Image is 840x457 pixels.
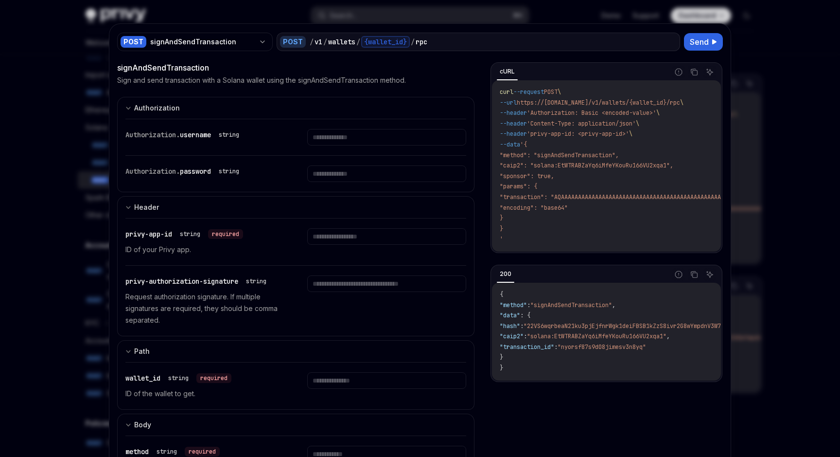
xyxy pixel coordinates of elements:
[411,37,415,47] div: /
[500,332,524,340] span: "caip2"
[544,88,558,96] span: POST
[125,447,149,456] span: method
[196,373,231,383] div: required
[500,204,568,212] span: "encoding": "base64"
[500,172,554,180] span: "sponsor": true,
[684,33,723,51] button: Send
[517,99,680,107] span: https://[DOMAIN_NAME]/v1/wallets/{wallet_id}/rpc
[558,88,561,96] span: \
[117,97,474,119] button: expand input section
[688,66,700,78] button: Copy the contents from the code block
[500,353,503,361] span: }
[125,228,243,240] div: privy-app-id
[125,130,180,139] span: Authorization.
[672,66,685,78] button: Report incorrect code
[125,277,238,286] span: privy-authorization-signature
[134,102,180,114] div: Authorization
[117,75,406,85] p: Sign and send transaction with a Solana wallet using the signAndSendTransaction method.
[612,301,615,309] span: ,
[524,332,527,340] span: :
[125,244,284,256] p: ID of your Privy app.
[497,66,518,77] div: cURL
[500,151,619,159] span: "method": "signAndSendTransaction",
[500,364,503,372] span: }
[125,230,172,238] span: privy-app-id
[500,99,517,107] span: --url
[117,62,474,73] div: signAndSendTransaction
[125,388,284,400] p: ID of the wallet to get.
[185,447,220,457] div: required
[500,311,520,319] span: "data"
[527,301,530,309] span: :
[125,129,243,141] div: Authorization.username
[500,235,503,243] span: '
[125,291,284,326] p: Request authorization signature. If multiple signatures are required, they should be comma separa...
[500,343,554,351] span: "transaction_id"
[520,322,524,330] span: :
[527,120,636,128] span: 'Content-Type: application/json'
[125,165,243,177] div: Authorization.password
[520,141,527,148] span: '{
[361,36,410,48] div: {wallet_id}
[500,130,527,138] span: --header
[656,109,660,117] span: \
[513,88,544,96] span: --request
[500,162,673,169] span: "caip2": "solana:EtWTRABZaYq6iMfeYKouRu166VU2xqa1",
[117,196,474,218] button: expand input section
[500,183,537,190] span: "params": {
[500,225,503,233] span: }
[527,109,656,117] span: 'Authorization: Basic <encoded-value>'
[688,268,700,281] button: Copy the contents from the code block
[208,229,243,239] div: required
[134,346,150,357] div: Path
[134,419,151,431] div: Body
[125,275,270,287] div: privy-authorization-signature
[500,109,527,117] span: --header
[328,37,355,47] div: wallets
[500,120,527,128] span: --header
[134,201,159,213] div: Header
[524,322,830,330] span: "22VS6wqrbeaN21ku3pjEjfnrWgk1deiFBSB1kZzS8ivr2G8wYmpdnV3W7oxpjFPGkt5bhvZvK1QBzuCfUPUYYFQq"
[554,343,558,351] span: :
[280,36,306,48] div: POST
[125,167,180,176] span: Authorization.
[527,332,666,340] span: "solana:EtWTRABZaYq6iMfeYKouRu166VU2xqa1"
[117,340,474,362] button: expand input section
[500,301,527,309] span: "method"
[121,36,146,48] div: POST
[629,130,632,138] span: \
[315,37,322,47] div: v1
[500,214,503,222] span: }
[520,311,530,319] span: : {
[323,37,327,47] div: /
[497,268,514,280] div: 200
[680,99,683,107] span: \
[117,414,474,436] button: expand input section
[690,36,709,48] span: Send
[500,141,520,148] span: --data
[500,291,503,298] span: {
[125,372,231,384] div: wallet_id
[703,66,716,78] button: Ask AI
[527,130,629,138] span: 'privy-app-id: <privy-app-id>'
[310,37,314,47] div: /
[125,374,160,383] span: wallet_id
[666,332,670,340] span: ,
[180,167,211,176] span: password
[636,120,639,128] span: \
[500,88,513,96] span: curl
[180,130,211,139] span: username
[703,268,716,281] button: Ask AI
[530,301,612,309] span: "signAndSendTransaction"
[150,37,255,47] div: signAndSendTransaction
[558,343,646,351] span: "nyorsf87s9d08jimesv3n8yq"
[416,37,427,47] div: rpc
[356,37,360,47] div: /
[500,322,520,330] span: "hash"
[117,32,273,52] button: POSTsignAndSendTransaction
[672,268,685,281] button: Report incorrect code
